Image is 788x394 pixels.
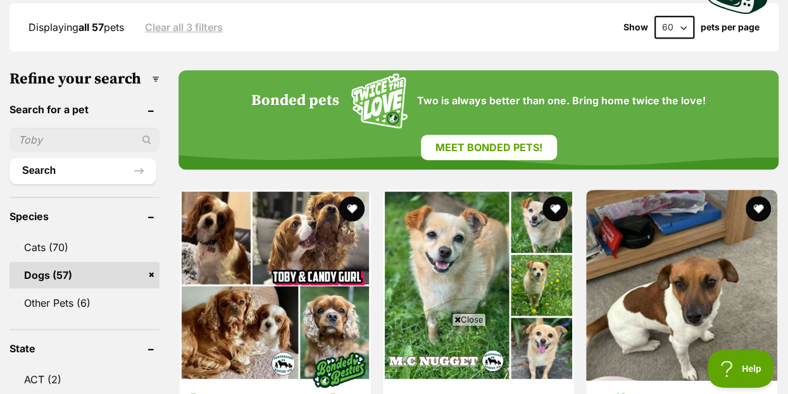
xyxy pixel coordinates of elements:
[339,196,365,221] button: favourite
[542,196,568,221] button: favourite
[351,73,408,128] img: Squiggle
[9,262,159,288] a: Dogs (57)
[28,21,124,34] span: Displaying pets
[383,190,574,381] img: M C Nugget - Pomeranian Dog
[746,196,771,221] button: favourite
[701,22,760,32] label: pets per page
[605,1,613,9] img: adchoices.png
[9,158,156,183] button: Search
[9,366,159,393] a: ACT (2)
[9,128,159,152] input: Toby
[164,331,625,388] iframe: Advertisement
[452,313,486,326] span: Close
[9,104,159,115] header: Search for a pet
[251,92,339,110] h4: Bonded pets
[9,211,159,222] header: Species
[9,343,159,354] header: State
[78,21,104,34] strong: all 57
[9,234,159,261] a: Cats (70)
[417,95,706,107] span: Two is always better than one. Bring home twice the love!
[9,290,159,316] a: Other Pets (6)
[708,350,775,388] iframe: Help Scout Beacon - Open
[9,70,159,88] h3: Refine your search
[586,190,777,381] img: Odie - Jack Russell Terrier Dog
[180,190,371,381] img: Toby and Cany Gurl - Cavalier King Charles Spaniel Dog
[421,135,557,160] a: Meet bonded pets!
[145,22,223,33] a: Clear all 3 filters
[623,22,648,32] span: Show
